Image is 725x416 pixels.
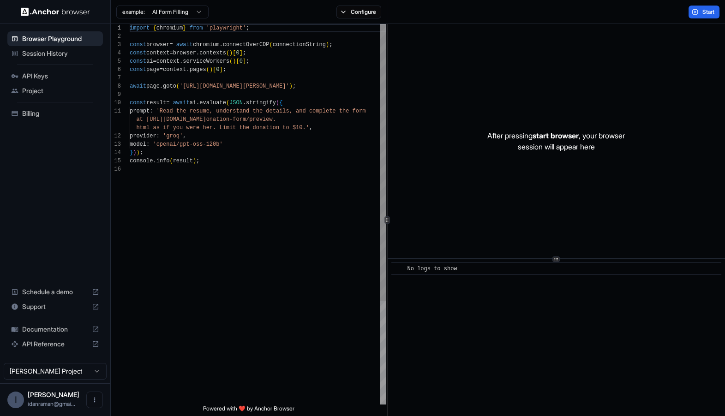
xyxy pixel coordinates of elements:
[210,66,213,73] span: )
[111,32,121,41] div: 2
[22,71,99,81] span: API Keys
[173,50,196,56] span: browser
[240,58,243,65] span: 0
[153,141,222,148] span: 'openai/gpt-oss-120b'
[270,42,273,48] span: (
[169,50,173,56] span: =
[111,90,121,99] div: 9
[130,42,146,48] span: const
[199,50,226,56] span: contexts
[153,158,156,164] span: .
[156,25,183,31] span: chromium
[111,149,121,157] div: 14
[302,125,309,131] span: .'
[146,50,169,56] span: context
[28,400,75,407] span: idanraman@gmail.com
[7,69,103,83] div: API Keys
[111,41,121,49] div: 3
[336,6,381,18] button: Configure
[156,108,323,114] span: 'Read the resume, understand the details, and comp
[243,50,246,56] span: ;
[111,165,121,173] div: 16
[223,42,270,48] span: connectOverCDP
[190,100,196,106] span: ai
[293,83,296,89] span: ;
[111,57,121,65] div: 5
[190,25,203,31] span: from
[186,66,189,73] span: .
[111,49,121,57] div: 4
[240,50,243,56] span: ]
[289,83,293,89] span: )
[190,66,206,73] span: pages
[199,100,226,106] span: evaluate
[146,58,153,65] span: ai
[150,108,153,114] span: :
[193,158,196,164] span: )
[243,100,246,106] span: .
[203,405,294,416] span: Powered with ❤️ by Anchor Browser
[180,83,289,89] span: '[URL][DOMAIN_NAME][PERSON_NAME]'
[130,100,146,106] span: const
[223,66,226,73] span: ;
[236,50,239,56] span: 0
[111,157,121,165] div: 15
[180,58,183,65] span: .
[233,50,236,56] span: [
[130,58,146,65] span: const
[28,391,79,398] span: Idan Raman
[169,42,173,48] span: =
[160,83,163,89] span: .
[22,325,88,334] span: Documentation
[22,339,88,349] span: API Reference
[7,285,103,299] div: Schedule a demo
[193,42,220,48] span: chromium
[226,50,229,56] span: (
[146,141,150,148] span: :
[196,158,199,164] span: ;
[136,125,302,131] span: html as if you were her. Limit the donation to $10
[146,42,169,48] span: browser
[111,140,121,149] div: 13
[156,158,170,164] span: info
[206,116,276,123] span: onation-form/preview.
[130,141,146,148] span: model
[130,108,150,114] span: prompt
[111,107,121,115] div: 11
[206,25,246,31] span: 'playwright'
[136,149,139,156] span: )
[163,133,183,139] span: 'groq'
[169,158,173,164] span: (
[130,83,146,89] span: await
[396,264,401,273] span: ​
[163,66,186,73] span: context
[276,100,279,106] span: (
[7,31,103,46] div: Browser Playground
[229,58,233,65] span: (
[163,83,176,89] span: goto
[111,99,121,107] div: 10
[7,299,103,314] div: Support
[213,66,216,73] span: [
[153,25,156,31] span: {
[130,149,133,156] span: }
[246,25,249,31] span: ;
[22,302,88,311] span: Support
[130,158,153,164] span: console
[122,8,145,16] span: example:
[233,58,236,65] span: )
[183,133,186,139] span: ,
[702,8,715,16] span: Start
[7,106,103,121] div: Billing
[136,116,206,123] span: at [URL][DOMAIN_NAME]
[146,100,166,106] span: result
[22,49,99,58] span: Session History
[7,46,103,61] div: Session History
[130,50,146,56] span: const
[22,86,99,95] span: Project
[21,7,90,16] img: Anchor Logo
[140,149,143,156] span: ;
[111,82,121,90] div: 8
[226,100,229,106] span: (
[176,42,193,48] span: await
